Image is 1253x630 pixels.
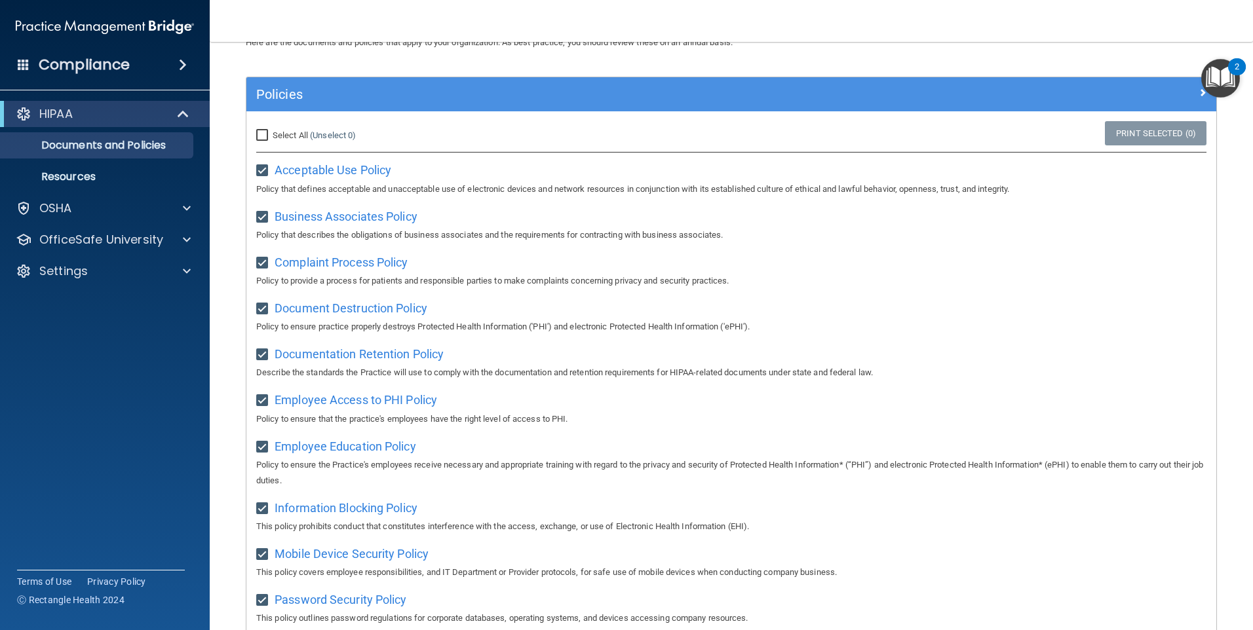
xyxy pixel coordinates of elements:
[9,139,187,152] p: Documents and Policies
[256,130,271,141] input: Select All (Unselect 0)
[256,319,1206,335] p: Policy to ensure practice properly destroys Protected Health Information ('PHI') and electronic P...
[16,106,190,122] a: HIPAA
[256,519,1206,534] p: This policy prohibits conduct that constitutes interference with the access, exchange, or use of ...
[1201,59,1240,98] button: Open Resource Center, 2 new notifications
[256,181,1206,197] p: Policy that defines acceptable and unacceptable use of electronic devices and network resources i...
[275,393,437,407] span: Employee Access to PHI Policy
[39,263,88,279] p: Settings
[273,130,308,140] span: Select All
[39,200,72,216] p: OSHA
[246,37,733,47] span: Here are the documents and policies that apply to your organization. As best practice, you should...
[87,575,146,588] a: Privacy Policy
[256,565,1206,580] p: This policy covers employee responsibilities, and IT Department or Provider protocols, for safe u...
[275,163,391,177] span: Acceptable Use Policy
[16,200,191,216] a: OSHA
[275,547,429,561] span: Mobile Device Security Policy
[39,106,73,122] p: HIPAA
[256,610,1206,626] p: This policy outlines password regulations for corporate databases, operating systems, and devices...
[9,170,187,183] p: Resources
[39,232,163,248] p: OfficeSafe University
[16,14,194,40] img: PMB logo
[275,593,406,606] span: Password Security Policy
[1105,121,1206,145] a: Print Selected (0)
[275,301,427,315] span: Document Destruction Policy
[275,501,417,515] span: Information Blocking Policy
[39,56,130,74] h4: Compliance
[310,130,356,140] a: (Unselect 0)
[256,365,1206,380] p: Describe the standards the Practice will use to comply with the documentation and retention requi...
[256,411,1206,427] p: Policy to ensure that the practice's employees have the right level of access to PHI.
[275,210,417,223] span: Business Associates Policy
[16,263,191,279] a: Settings
[17,593,125,606] span: Ⓒ Rectangle Health 2024
[17,575,71,588] a: Terms of Use
[275,347,444,361] span: Documentation Retention Policy
[1235,67,1239,84] div: 2
[275,255,408,269] span: Complaint Process Policy
[256,457,1206,489] p: Policy to ensure the Practice's employees receive necessary and appropriate training with regard ...
[256,84,1206,105] a: Policies
[256,273,1206,289] p: Policy to provide a process for patients and responsible parties to make complaints concerning pr...
[16,232,191,248] a: OfficeSafe University
[256,87,964,102] h5: Policies
[256,227,1206,243] p: Policy that describes the obligations of business associates and the requirements for contracting...
[275,439,416,453] span: Employee Education Policy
